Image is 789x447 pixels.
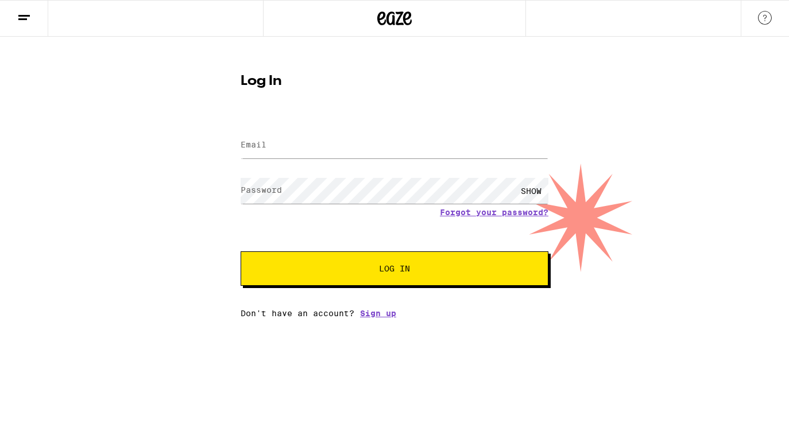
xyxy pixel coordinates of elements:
a: Forgot your password? [440,208,548,217]
h1: Log In [241,75,548,88]
a: Sign up [360,309,396,318]
button: Log In [241,251,548,286]
label: Password [241,185,282,195]
span: Log In [379,265,410,273]
input: Email [241,133,548,158]
div: Don't have an account? [241,309,548,318]
label: Email [241,140,266,149]
div: SHOW [514,178,548,204]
